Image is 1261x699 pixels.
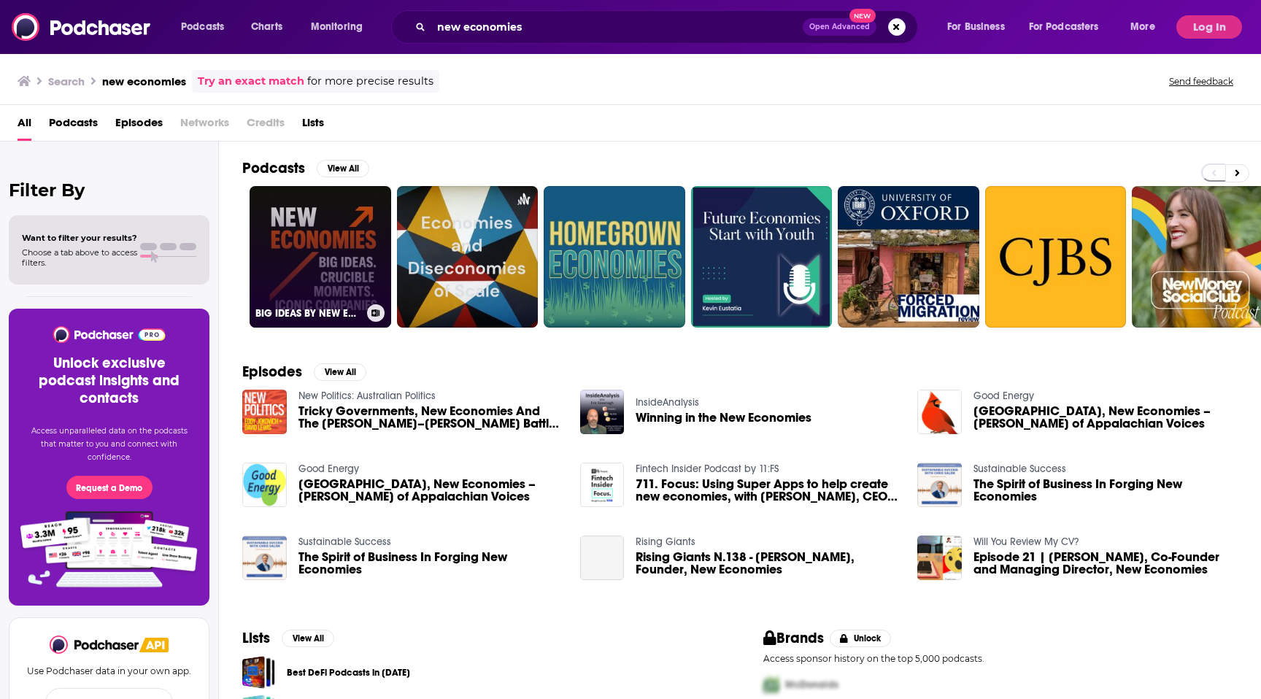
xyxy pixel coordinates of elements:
[973,405,1238,430] a: Old Mountains, New Economies – Adam Wells of Appalachian Voices
[580,463,625,507] img: 711. Focus: Using Super Apps to help create new economies, with Sitoyo Lopokoiyit, CEO of M-Pesa
[298,478,563,503] span: [GEOGRAPHIC_DATA], New Economies – [PERSON_NAME] of Appalachian Voices
[973,536,1079,548] a: Will You Review My CV?
[580,390,625,434] img: Winning in the New Economies
[1029,17,1099,37] span: For Podcasters
[242,656,275,689] span: Best DeFi Podcasts in 2022
[636,551,900,576] span: Rising Giants N.138 - [PERSON_NAME], Founder, New Economies
[937,15,1023,39] button: open menu
[301,15,382,39] button: open menu
[198,73,304,90] a: Try an exact match
[102,74,186,88] h3: new economies
[49,111,98,141] a: Podcasts
[1130,17,1155,37] span: More
[298,478,563,503] a: Old Mountains, New Economies – Adam Wells of Appalachian Voices
[50,636,140,654] img: Podchaser - Follow, Share and Rate Podcasts
[181,17,224,37] span: Podcasts
[298,405,563,430] a: Tricky Governments, New Economies And The Turnbull–Murdoch Battle Royale
[405,10,932,44] div: Search podcasts, credits, & more...
[242,463,287,507] img: Old Mountains, New Economies – Adam Wells of Appalachian Voices
[636,478,900,503] span: 711. Focus: Using Super Apps to help create new economies, with [PERSON_NAME], CEO of M-Pesa
[52,326,166,343] img: Podchaser - Follow, Share and Rate Podcasts
[15,511,203,588] img: Pro Features
[973,478,1238,503] a: The Spirit of Business In Forging New Economies
[973,551,1238,576] span: Episode 21 | [PERSON_NAME], Co-Founder and Managing Director, New Economies
[763,653,1238,664] p: Access sponsor history on the top 5,000 podcasts.
[26,355,192,407] h3: Unlock exclusive podcast insights and contacts
[26,425,192,464] p: Access unparalleled data on the podcasts that matter to you and connect with confidence.
[763,629,824,647] h2: Brands
[282,630,334,647] button: View All
[317,160,369,177] button: View All
[242,15,291,39] a: Charts
[242,363,366,381] a: EpisodesView All
[255,307,361,320] h3: BIG IDEAS BY NEW ECONOMIES
[242,536,287,580] img: The Spirit of Business In Forging New Economies
[251,17,282,37] span: Charts
[580,536,625,580] a: Rising Giants N.138 - Ollie Forsyth, Founder, New Economies
[947,17,1005,37] span: For Business
[1019,15,1120,39] button: open menu
[242,629,270,647] h2: Lists
[242,159,305,177] h2: Podcasts
[809,23,870,31] span: Open Advanced
[139,638,169,652] img: Podchaser API banner
[973,551,1238,576] a: Episode 21 | Alice Hlidkova, Co-Founder and Managing Director, New Economies
[66,476,153,499] button: Request a Demo
[48,74,85,88] h3: Search
[311,17,363,37] span: Monitoring
[287,665,410,681] a: Best DeFi Podcasts in [DATE]
[242,629,334,647] a: ListsView All
[314,363,366,381] button: View All
[636,412,811,424] a: Winning in the New Economies
[302,111,324,141] a: Lists
[22,247,137,268] span: Choose a tab above to access filters.
[1176,15,1242,39] button: Log In
[973,390,1034,402] a: Good Energy
[180,111,229,141] span: Networks
[298,405,563,430] span: Tricky Governments, New Economies And The [PERSON_NAME]–[PERSON_NAME] Battle Royale
[1165,75,1238,88] button: Send feedback
[247,111,285,141] span: Credits
[636,396,699,409] a: InsideAnalysis
[917,463,962,507] img: The Spirit of Business In Forging New Economies
[298,463,359,475] a: Good Energy
[115,111,163,141] a: Episodes
[18,111,31,141] a: All
[298,390,436,402] a: New Politics: Australian Politics
[973,463,1066,475] a: Sustainable Success
[431,15,803,39] input: Search podcasts, credits, & more...
[242,363,302,381] h2: Episodes
[298,551,563,576] a: The Spirit of Business In Forging New Economies
[12,13,152,41] img: Podchaser - Follow, Share and Rate Podcasts
[1120,15,1173,39] button: open menu
[636,478,900,503] a: 711. Focus: Using Super Apps to help create new economies, with Sitoyo Lopokoiyit, CEO of M-Pesa
[803,18,876,36] button: Open AdvancedNew
[636,536,695,548] a: Rising Giants
[250,186,391,328] a: BIG IDEAS BY NEW ECONOMIES
[849,9,876,23] span: New
[917,390,962,434] img: Old Mountains, New Economies – Adam Wells of Appalachian Voices
[27,665,191,676] p: Use Podchaser data in your own app.
[917,536,962,580] img: Episode 21 | Alice Hlidkova, Co-Founder and Managing Director, New Economies
[636,463,779,475] a: Fintech Insider Podcast by 11:FS
[242,390,287,434] img: Tricky Governments, New Economies And The Turnbull–Murdoch Battle Royale
[785,679,838,691] span: McDonalds
[830,630,892,647] button: Unlock
[973,405,1238,430] span: [GEOGRAPHIC_DATA], New Economies – [PERSON_NAME] of Appalachian Voices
